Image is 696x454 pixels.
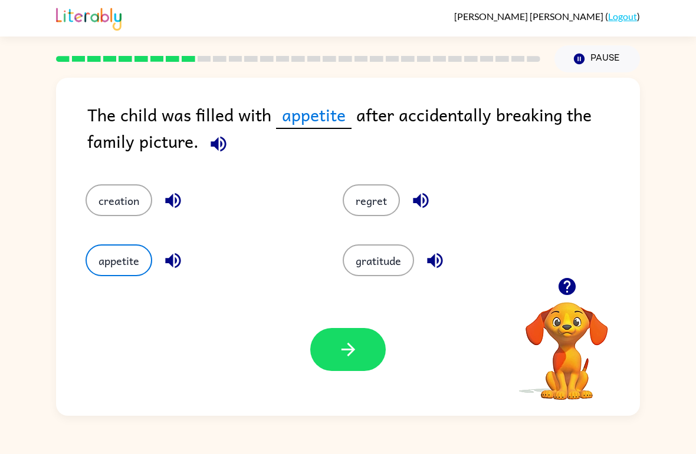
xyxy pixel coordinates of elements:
[87,101,640,161] div: The child was filled with after accidentally breaking the family picture.
[276,101,352,129] span: appetite
[508,284,626,402] video: Your browser must support playing .mp4 files to use Literably. Please try using another browser.
[343,244,414,276] button: gratitude
[86,184,152,216] button: creation
[454,11,640,22] div: ( )
[608,11,637,22] a: Logout
[56,5,122,31] img: Literably
[343,184,400,216] button: regret
[86,244,152,276] button: appetite
[554,45,640,72] button: Pause
[454,11,605,22] span: [PERSON_NAME] [PERSON_NAME]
